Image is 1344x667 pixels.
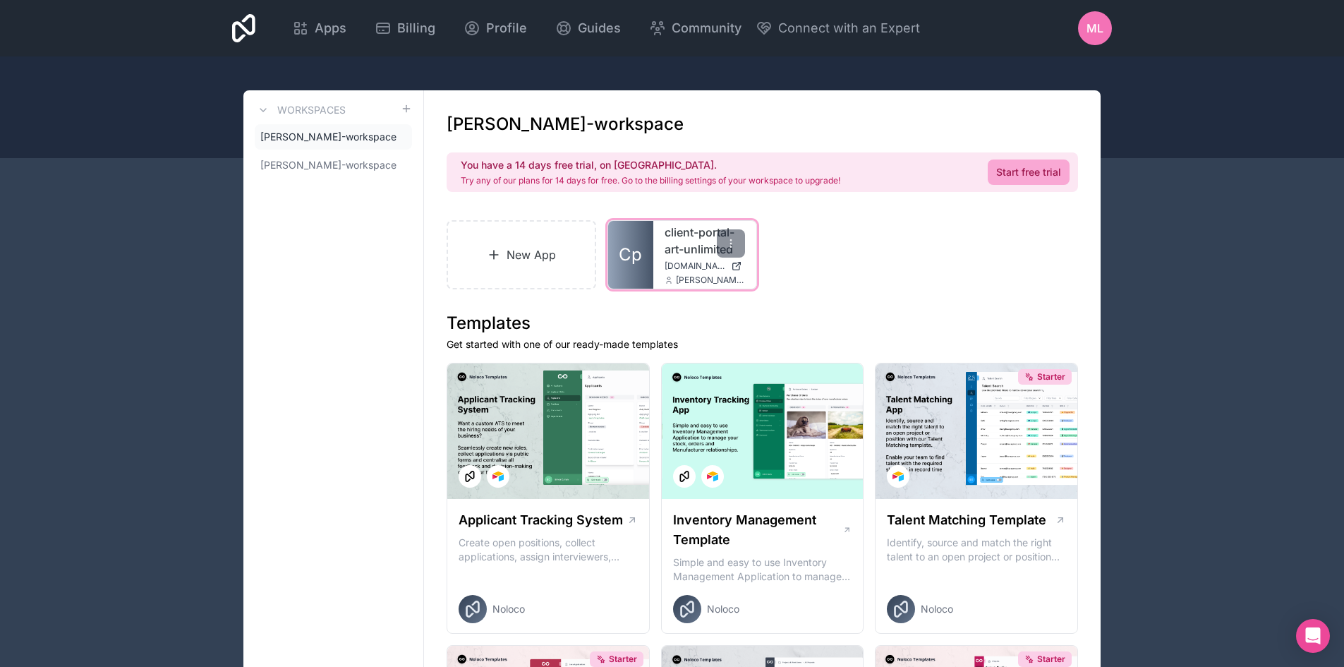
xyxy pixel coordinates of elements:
[260,130,396,144] span: [PERSON_NAME]-workspace
[447,113,684,136] h1: [PERSON_NAME]-workspace
[778,18,920,38] span: Connect with an Expert
[887,510,1046,530] h1: Talent Matching Template
[707,471,718,482] img: Airtable Logo
[921,602,953,616] span: Noloco
[1037,654,1065,665] span: Starter
[255,102,346,119] a: Workspaces
[459,536,638,564] p: Create open positions, collect applications, assign interviewers, centralise candidate feedback a...
[260,158,396,172] span: [PERSON_NAME]-workspace
[665,224,745,258] a: client-portal-art-unlimited
[363,13,447,44] a: Billing
[887,536,1066,564] p: Identify, source and match the right talent to an open project or position with our Talent Matchi...
[447,337,1078,351] p: Get started with one of our ready-made templates
[544,13,632,44] a: Guides
[461,158,840,172] h2: You have a 14 days free trial, on [GEOGRAPHIC_DATA].
[277,103,346,117] h3: Workspaces
[665,260,725,272] span: [DOMAIN_NAME]
[461,175,840,186] p: Try any of our plans for 14 days for free. Go to the billing settings of your workspace to upgrade!
[447,220,596,289] a: New App
[492,602,525,616] span: Noloco
[578,18,621,38] span: Guides
[673,555,852,584] p: Simple and easy to use Inventory Management Application to manage your stock, orders and Manufact...
[707,602,739,616] span: Noloco
[673,510,842,550] h1: Inventory Management Template
[315,18,346,38] span: Apps
[608,221,653,289] a: Cp
[459,510,623,530] h1: Applicant Tracking System
[281,13,358,44] a: Apps
[255,152,412,178] a: [PERSON_NAME]-workspace
[988,160,1070,185] a: Start free trial
[486,18,527,38] span: Profile
[676,275,745,286] span: [PERSON_NAME][EMAIL_ADDRESS][PERSON_NAME][DOMAIN_NAME]
[255,124,412,150] a: [PERSON_NAME]-workspace
[397,18,435,38] span: Billing
[619,244,642,266] span: Cp
[665,260,745,272] a: [DOMAIN_NAME]
[492,471,504,482] img: Airtable Logo
[672,18,741,38] span: Community
[447,312,1078,335] h1: Templates
[452,13,538,44] a: Profile
[638,13,753,44] a: Community
[1037,371,1065,383] span: Starter
[1296,619,1330,653] div: Open Intercom Messenger
[1086,20,1103,37] span: ML
[892,471,904,482] img: Airtable Logo
[609,654,637,665] span: Starter
[756,18,920,38] button: Connect with an Expert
